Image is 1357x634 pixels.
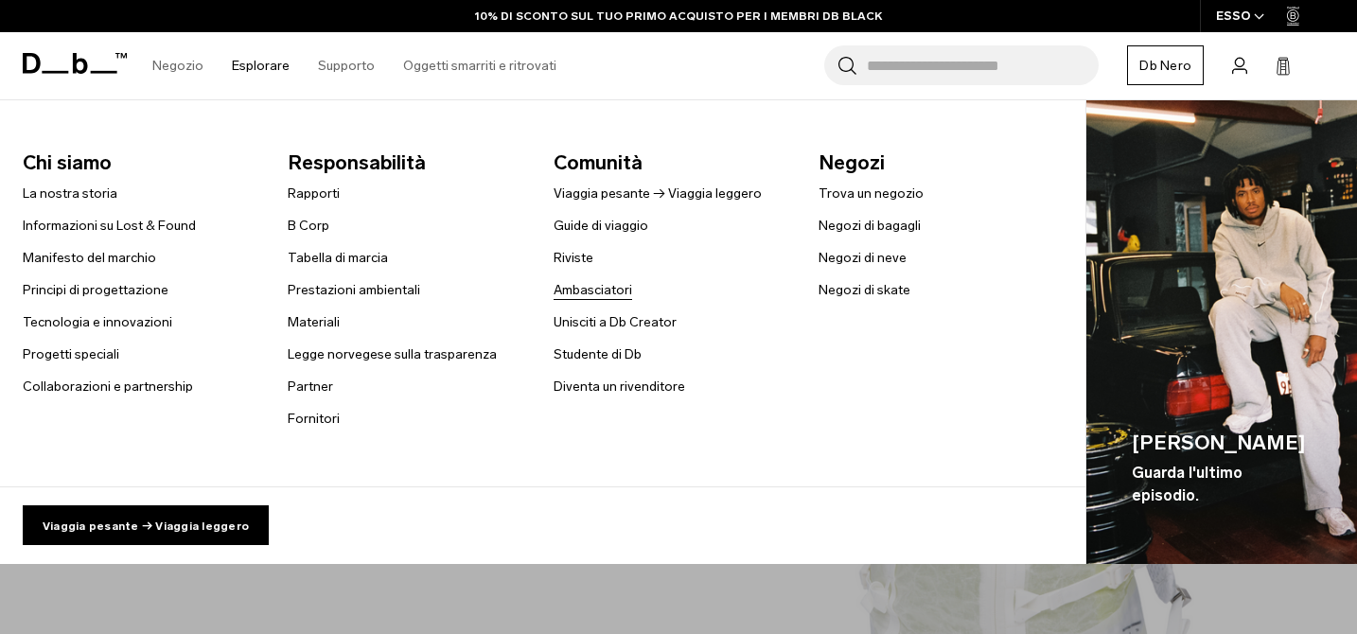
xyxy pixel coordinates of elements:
[554,248,593,268] a: Riviste
[819,185,924,202] font: Trova un negozio
[23,248,156,268] a: Manifesto del marchio
[554,250,593,266] font: Riviste
[23,344,119,364] a: Progetti speciali
[1216,9,1251,23] font: ESSO
[819,150,885,174] font: Negozi
[232,58,290,74] font: Esplorare
[288,312,340,332] a: Materiali
[43,520,249,533] font: Viaggia pesante → Viaggia leggero
[318,58,375,74] font: Supporto
[1086,100,1357,565] img: DB
[475,9,882,23] font: 10% DI SCONTO SUL TUO PRIMO ACQUISTO PER I MEMBRI DB BLACK
[288,346,497,362] font: Legge norvegese sulla trasparenza
[554,150,643,174] font: Comunità
[23,280,168,300] a: Principi di progettazione
[1132,431,1306,454] font: [PERSON_NAME]
[288,280,420,300] a: Prestazioni ambientali
[288,185,340,202] font: Rapporti
[23,184,117,203] a: La nostra storia
[288,409,340,429] a: Fornitori
[23,218,196,234] font: Informazioni su Lost & Found
[819,280,910,300] a: Negozi di skate
[288,379,333,395] font: Partner
[1139,58,1191,74] font: Db Nero
[554,218,648,234] font: Guide di viaggio
[138,32,571,99] nav: Navigazione principale
[554,184,762,203] a: Viaggia pesante → Viaggia leggero
[288,248,388,268] a: Tabella di marcia
[23,216,196,236] a: Informazioni su Lost & Found
[554,344,642,364] a: Studente di Db
[152,58,203,74] font: Negozio
[288,218,329,234] font: B Corp
[819,282,910,298] font: Negozi di skate
[288,184,340,203] a: Rapporti
[475,8,882,25] a: 10% DI SCONTO SUL TUO PRIMO ACQUISTO PER I MEMBRI DB BLACK
[288,411,340,427] font: Fornitori
[23,185,117,202] font: La nostra storia
[23,379,193,395] font: Collaborazioni e partnership
[819,218,921,234] font: Negozi di bagagli
[554,346,642,362] font: Studente di Db
[554,282,632,298] font: Ambasciatori
[1132,464,1242,504] font: Guarda l'ultimo episodio.
[318,32,375,99] a: Supporto
[1086,100,1357,565] a: [PERSON_NAME] Guarda l'ultimo episodio. DB
[554,377,685,396] a: Diventa un rivenditore
[554,216,648,236] a: Guide di viaggio
[403,32,556,99] a: Oggetti smarriti e ritrovati
[288,250,388,266] font: Tabella di marcia
[554,280,632,300] a: Ambasciatori
[23,250,156,266] font: Manifesto del marchio
[819,216,921,236] a: Negozi di bagagli
[554,314,677,330] font: Unisciti a Db Creator
[403,58,556,74] font: Oggetti smarriti e ritrovati
[288,282,420,298] font: Prestazioni ambientali
[23,314,172,330] font: Tecnologia e innovazioni
[152,32,203,99] a: Negozio
[554,312,677,332] a: Unisciti a Db Creator
[1127,45,1204,85] a: Db Nero
[23,505,269,545] a: Viaggia pesante → Viaggia leggero
[288,150,426,174] font: Responsabilità
[23,312,172,332] a: Tecnologia e innovazioni
[819,250,907,266] font: Negozi di neve
[819,248,907,268] a: Negozi di neve
[288,216,329,236] a: B Corp
[554,379,685,395] font: Diventa un rivenditore
[23,346,119,362] font: Progetti speciali
[23,377,193,396] a: Collaborazioni e partnership
[288,314,340,330] font: Materiali
[232,32,290,99] a: Esplorare
[554,185,762,202] font: Viaggia pesante → Viaggia leggero
[23,282,168,298] font: Principi di progettazione
[23,150,112,174] font: Chi siamo
[819,184,924,203] a: Trova un negozio
[288,377,333,396] a: Partner
[288,344,497,364] a: Legge norvegese sulla trasparenza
